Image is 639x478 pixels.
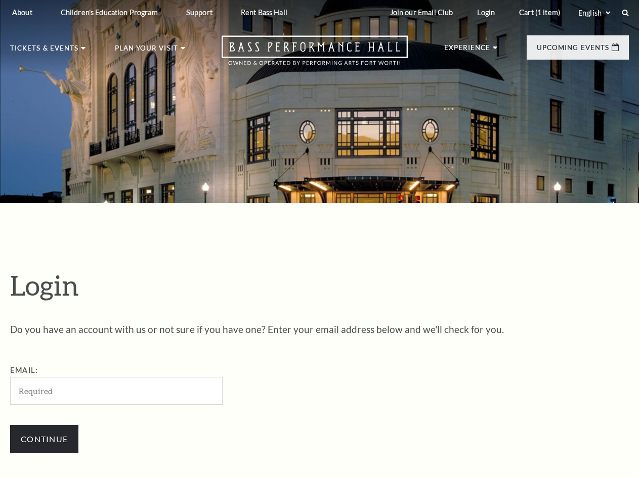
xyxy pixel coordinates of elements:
p: Experience [444,44,491,57]
p: Upcoming Events [537,44,609,57]
p: About [12,8,32,17]
span: Login [10,269,79,301]
p: Children's Education Program [61,8,158,17]
p: Support [186,8,212,17]
input: Required [10,377,223,405]
label: Email: [10,366,38,374]
p: Rent Bass Hall [241,8,287,17]
p: Plan Your Visit [115,45,178,57]
input: Continue [10,425,78,453]
p: Tickets & Events [10,45,78,57]
p: Do you have an account with us or not sure if you have one? Enter your email address below and we... [10,324,629,334]
select: Select: [576,8,612,18]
